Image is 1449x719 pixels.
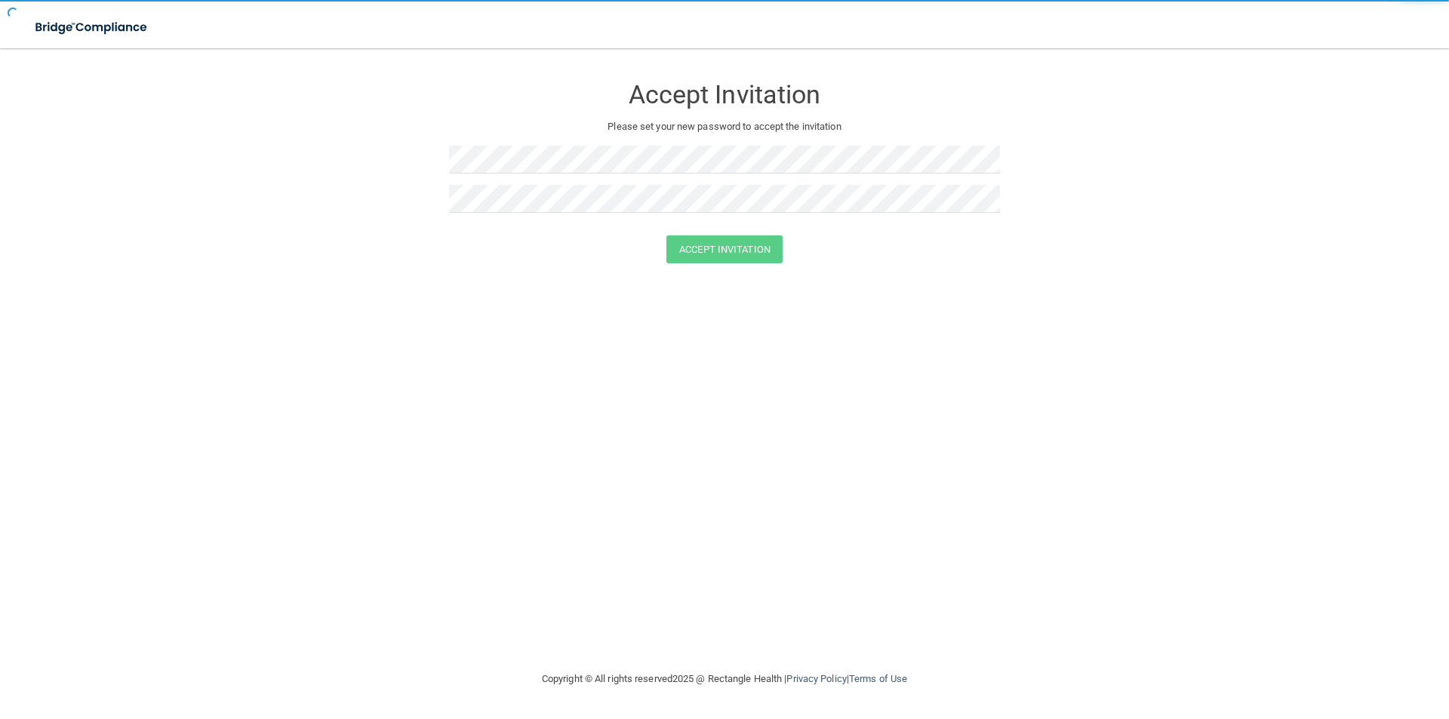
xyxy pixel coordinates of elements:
h3: Accept Invitation [449,81,1000,109]
button: Accept Invitation [666,235,783,263]
div: Copyright © All rights reserved 2025 @ Rectangle Health | | [449,655,1000,703]
a: Privacy Policy [786,673,846,684]
p: Please set your new password to accept the invitation [460,118,989,136]
img: bridge_compliance_login_screen.278c3ca4.svg [23,12,162,43]
a: Terms of Use [849,673,907,684]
